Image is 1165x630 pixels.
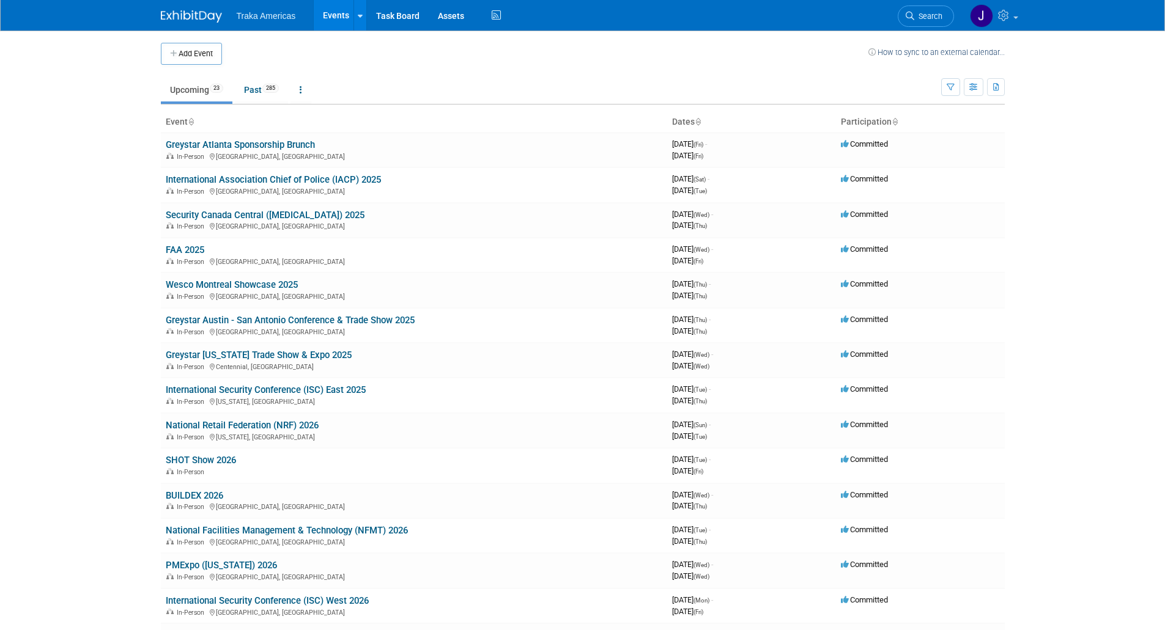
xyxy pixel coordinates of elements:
span: In-Person [177,188,208,196]
span: (Tue) [693,433,707,440]
span: - [709,384,711,394]
a: Security Canada Central ([MEDICAL_DATA]) 2025 [166,210,364,221]
span: In-Person [177,573,208,581]
a: Upcoming23 [161,78,232,101]
span: In-Person [177,398,208,406]
span: (Fri) [693,468,703,475]
span: Committed [841,560,888,569]
span: (Thu) [693,293,707,299]
a: National Retail Federation (NRF) 2026 [166,420,319,431]
img: Jamie Saenz [970,4,993,27]
span: [DATE] [672,466,703,475]
span: (Fri) [693,609,703,615]
span: Committed [841,595,888,604]
span: [DATE] [672,537,707,546]
div: [GEOGRAPHIC_DATA], [GEOGRAPHIC_DATA] [166,607,662,617]
span: (Wed) [693,562,709,568]
span: In-Person [177,433,208,441]
span: Committed [841,315,888,324]
span: (Thu) [693,281,707,288]
span: In-Person [177,468,208,476]
a: SHOT Show 2026 [166,455,236,466]
span: 285 [262,84,279,93]
span: (Tue) [693,188,707,194]
div: [US_STATE], [GEOGRAPHIC_DATA] [166,431,662,441]
span: In-Person [177,222,208,230]
span: In-Person [177,293,208,301]
a: Sort by Event Name [188,117,194,126]
span: [DATE] [672,501,707,510]
span: [DATE] [672,607,703,616]
a: BUILDEX 2026 [166,490,223,501]
span: [DATE] [672,315,711,324]
span: Committed [841,525,888,534]
span: (Wed) [693,492,709,499]
div: [GEOGRAPHIC_DATA], [GEOGRAPHIC_DATA] [166,501,662,511]
img: In-Person Event [166,503,174,509]
span: [DATE] [672,431,707,441]
img: In-Person Event [166,153,174,159]
span: [DATE] [672,151,703,160]
span: In-Person [177,538,208,546]
img: In-Person Event [166,222,174,229]
span: Committed [841,420,888,429]
th: Dates [667,112,836,133]
img: In-Person Event [166,188,174,194]
span: [DATE] [672,326,707,335]
div: [GEOGRAPHIC_DATA], [GEOGRAPHIC_DATA] [166,326,662,336]
span: (Sun) [693,422,707,428]
span: (Wed) [693,363,709,370]
span: [DATE] [672,279,711,288]
span: Committed [841,139,888,148]
img: In-Person Event [166,609,174,615]
span: In-Person [177,258,208,266]
span: [DATE] [672,384,711,394]
img: In-Person Event [166,258,174,264]
span: (Thu) [693,328,707,335]
span: (Tue) [693,527,707,533]
span: (Fri) [693,141,703,148]
a: International Security Conference (ISC) West 2026 [166,595,369,606]
div: [GEOGRAPHIC_DATA], [GEOGRAPHIC_DATA] [166,291,662,301]
span: Committed [841,174,888,183]
span: (Wed) [693,351,709,358]
a: Sort by Start Date [695,117,701,126]
a: Past285 [235,78,288,101]
a: FAA 2025 [166,244,204,255]
span: - [711,210,713,219]
img: ExhibitDay [161,10,222,23]
span: (Mon) [693,597,709,604]
span: In-Person [177,503,208,511]
div: [US_STATE], [GEOGRAPHIC_DATA] [166,396,662,406]
span: - [709,525,711,534]
a: Sort by Participation Type [892,117,898,126]
span: [DATE] [672,244,713,254]
span: [DATE] [672,361,709,370]
span: - [709,279,711,288]
span: (Tue) [693,456,707,463]
span: [DATE] [672,396,707,405]
span: [DATE] [672,595,713,604]
span: - [711,595,713,604]
span: (Wed) [693,211,709,218]
img: In-Person Event [166,468,174,474]
span: In-Person [177,153,208,161]
a: PMExpo ([US_STATE]) 2026 [166,560,277,571]
th: Participation [836,112,1005,133]
span: [DATE] [672,560,713,569]
span: (Thu) [693,503,707,510]
span: Committed [841,210,888,219]
span: In-Person [177,328,208,336]
span: (Fri) [693,258,703,265]
img: In-Person Event [166,538,174,544]
span: 23 [210,84,223,93]
span: - [711,560,713,569]
button: Add Event [161,43,222,65]
span: [DATE] [672,455,711,464]
span: [DATE] [672,139,707,148]
span: - [711,490,713,499]
span: Committed [841,490,888,499]
img: In-Person Event [166,363,174,369]
img: In-Person Event [166,398,174,404]
span: (Thu) [693,538,707,545]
